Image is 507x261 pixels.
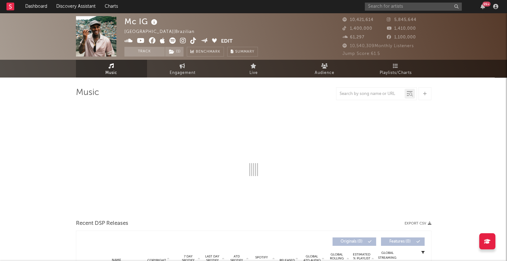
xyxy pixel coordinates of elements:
[249,69,258,77] span: Live
[147,60,218,78] a: Engagement
[187,47,224,57] a: Benchmark
[315,69,334,77] span: Audience
[333,237,376,246] button: Originals(0)
[289,60,360,78] a: Audience
[235,50,254,54] span: Summary
[365,3,462,11] input: Search for artists
[481,4,485,9] button: 99+
[105,69,117,77] span: Music
[227,47,258,57] button: Summary
[380,69,412,77] span: Playlists/Charts
[343,44,414,48] span: 10,540,309 Monthly Listeners
[221,37,233,46] button: Edit
[343,26,372,31] span: 1,400,000
[76,220,128,227] span: Recent DSP Releases
[337,240,366,244] span: Originals ( 0 )
[482,2,491,6] div: 99 +
[360,60,431,78] a: Playlists/Charts
[385,240,415,244] span: Features ( 0 )
[124,28,202,36] div: [GEOGRAPHIC_DATA] | Brazilian
[336,91,405,97] input: Search by song name or URL
[405,222,431,225] button: Export CSV
[124,16,159,27] div: Mc IG
[218,60,289,78] a: Live
[76,60,147,78] a: Music
[381,237,425,246] button: Features(0)
[343,52,380,56] span: Jump Score: 61.5
[196,48,220,56] span: Benchmark
[165,47,184,57] span: ( 1 )
[343,18,374,22] span: 10,421,614
[170,69,195,77] span: Engagement
[343,35,364,39] span: 61,297
[387,18,417,22] span: 5,845,644
[124,47,165,57] button: Track
[387,35,416,39] span: 1,100,000
[165,47,184,57] button: (1)
[387,26,416,31] span: 1,410,000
